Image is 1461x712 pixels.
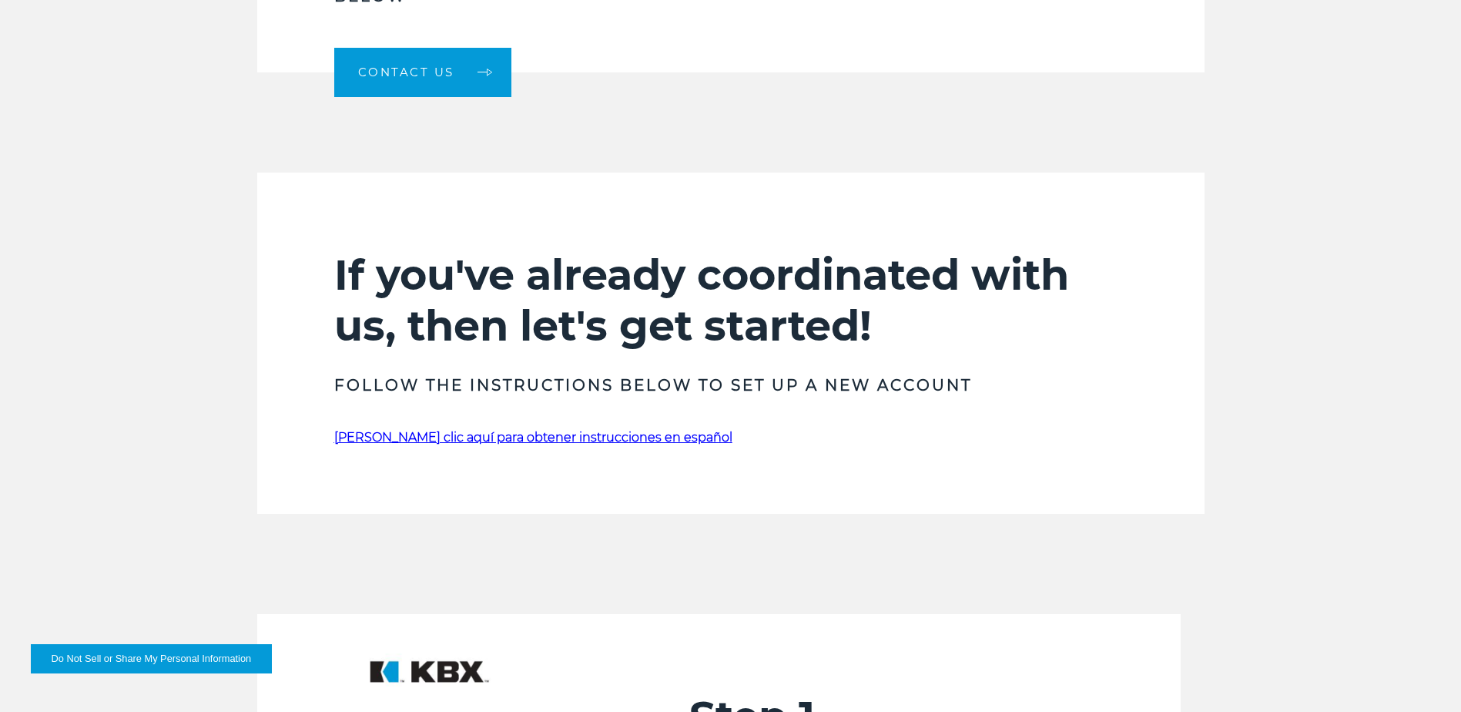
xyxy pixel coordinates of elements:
a: [PERSON_NAME] clic aquí para obtener instrucciones en español [334,430,732,445]
h3: Follow the instructions below to set up a new account [334,374,1128,396]
button: Do Not Sell or Share My Personal Information [31,644,272,673]
span: Contact Us [358,66,454,78]
h2: If you've already coordinated with us, then let's get started! [334,250,1128,351]
a: Contact Us arrow arrow [334,48,511,97]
